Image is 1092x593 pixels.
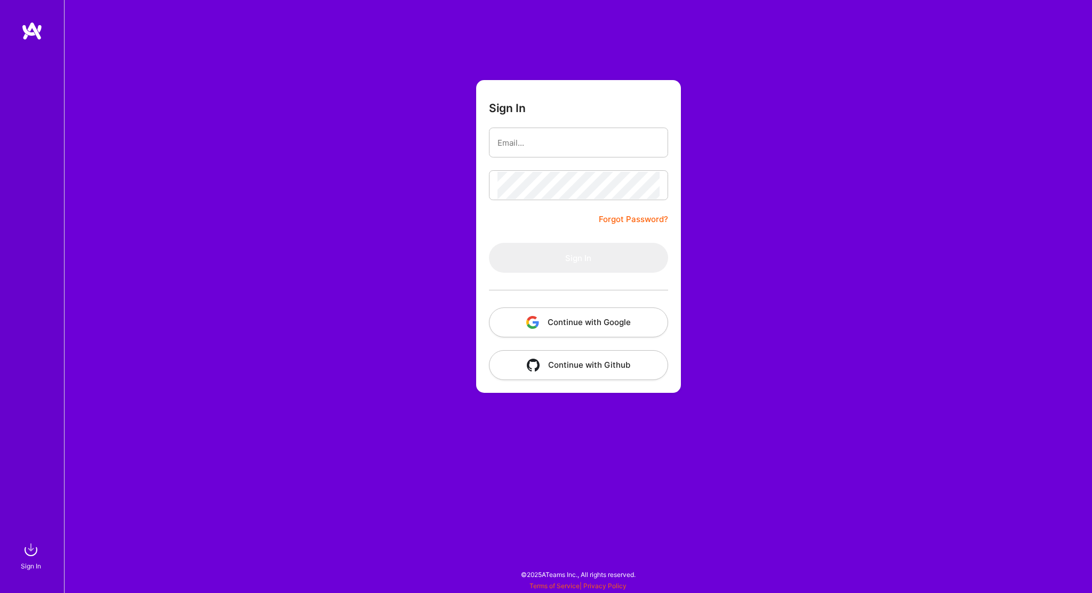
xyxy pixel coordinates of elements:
img: icon [527,359,540,371]
button: Continue with Github [489,350,668,380]
img: sign in [20,539,42,560]
a: sign inSign In [22,539,42,572]
button: Continue with Google [489,307,668,337]
input: Email... [497,129,660,156]
h3: Sign In [489,101,526,115]
a: Terms of Service [529,582,580,590]
img: logo [21,21,43,41]
img: icon [526,316,539,329]
a: Forgot Password? [599,213,668,226]
div: Sign In [21,560,41,572]
button: Sign In [489,243,668,273]
div: © 2025 ATeams Inc., All rights reserved. [64,561,1092,588]
a: Privacy Policy [583,582,627,590]
span: | [529,582,627,590]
